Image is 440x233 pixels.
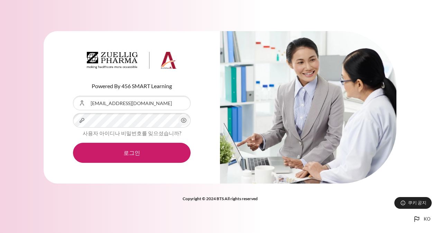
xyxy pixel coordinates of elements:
a: Architeck [87,52,177,72]
input: 사용자 아이디 [73,96,191,110]
img: Architeck [87,52,177,69]
span: ko [424,216,430,223]
p: Powered By 456 SMART Learning [73,82,191,90]
a: 사용자 아이디나 비밀번호를 잊으셨습니까? [83,130,181,136]
span: 쿠키 공지 [408,199,427,206]
button: 쿠키 공지 [394,197,432,209]
strong: Copyright © 2024 BTS All rights reserved [183,196,258,201]
button: Languages [410,212,433,226]
button: 로그인 [73,143,191,163]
